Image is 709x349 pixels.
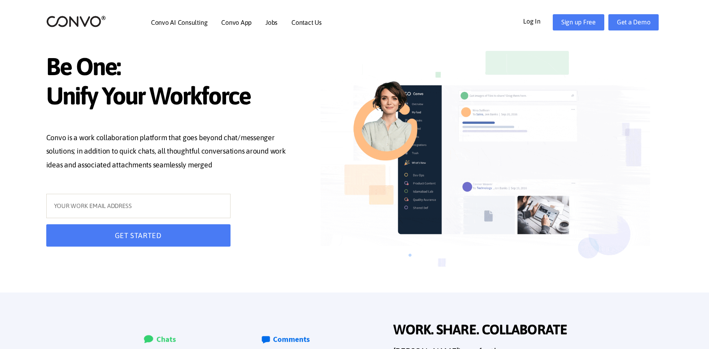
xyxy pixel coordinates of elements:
a: Jobs [265,19,278,26]
p: Convo is a work collaboration platform that goes beyond chat/messenger solutions; in addition to ... [46,131,296,174]
span: Unify Your Workforce [46,81,296,113]
a: Get a Demo [608,14,659,30]
button: GET STARTED [46,224,231,247]
a: Convo App [221,19,252,26]
a: Sign up Free [553,14,604,30]
img: image_not_found [321,37,650,293]
img: logo_2.png [46,15,106,28]
a: Convo AI Consulting [151,19,207,26]
span: Be One: [46,52,296,83]
span: WORK. SHARE. COLLABORATE [393,321,580,340]
input: YOUR WORK EMAIL ADDRESS [46,194,231,218]
a: Contact Us [291,19,322,26]
a: Log In [523,14,553,27]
